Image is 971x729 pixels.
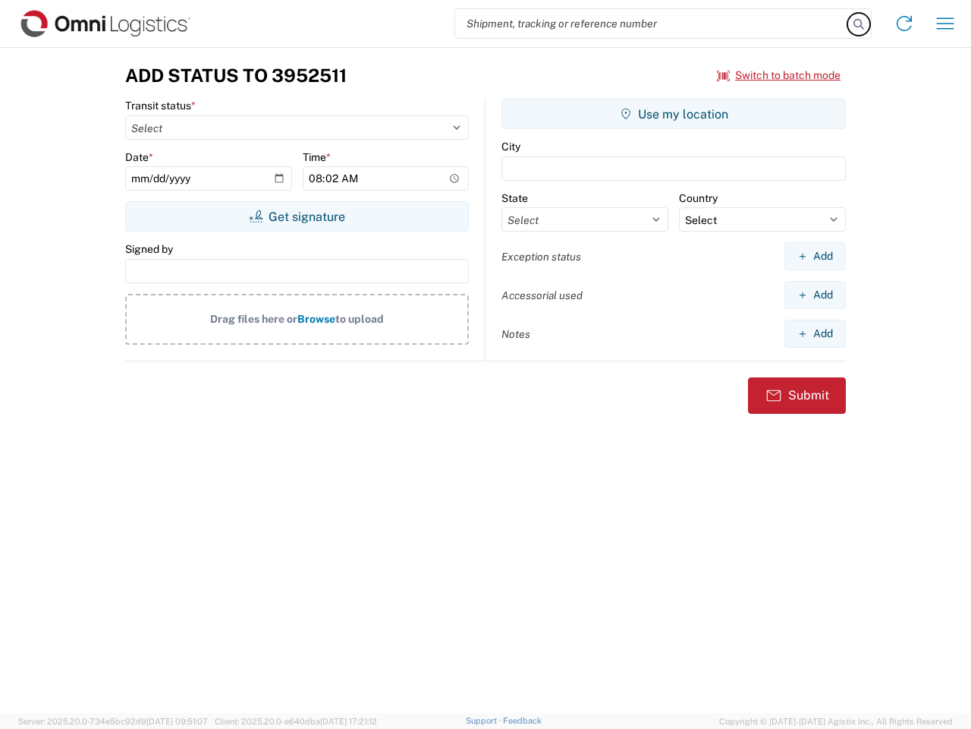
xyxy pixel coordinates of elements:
[501,140,520,153] label: City
[125,65,347,87] h3: Add Status to 3952511
[466,716,504,725] a: Support
[784,281,846,309] button: Add
[18,717,208,726] span: Server: 2025.20.0-734e5bc92d9
[503,716,542,725] a: Feedback
[125,201,469,232] button: Get signature
[210,313,297,325] span: Drag files here or
[455,9,848,38] input: Shipment, tracking or reference number
[719,715,953,728] span: Copyright © [DATE]-[DATE] Agistix Inc., All Rights Reserved
[303,150,331,164] label: Time
[146,717,208,726] span: [DATE] 09:51:07
[501,289,583,302] label: Accessorial used
[501,327,530,341] label: Notes
[679,191,718,205] label: Country
[748,377,846,414] button: Submit
[501,99,846,129] button: Use my location
[125,242,173,256] label: Signed by
[215,717,377,726] span: Client: 2025.20.0-e640dba
[717,63,841,88] button: Switch to batch mode
[297,313,335,325] span: Browse
[784,242,846,270] button: Add
[320,717,377,726] span: [DATE] 17:21:12
[125,99,196,112] label: Transit status
[335,313,384,325] span: to upload
[501,191,528,205] label: State
[501,250,581,264] label: Exception status
[784,320,846,348] button: Add
[125,150,153,164] label: Date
